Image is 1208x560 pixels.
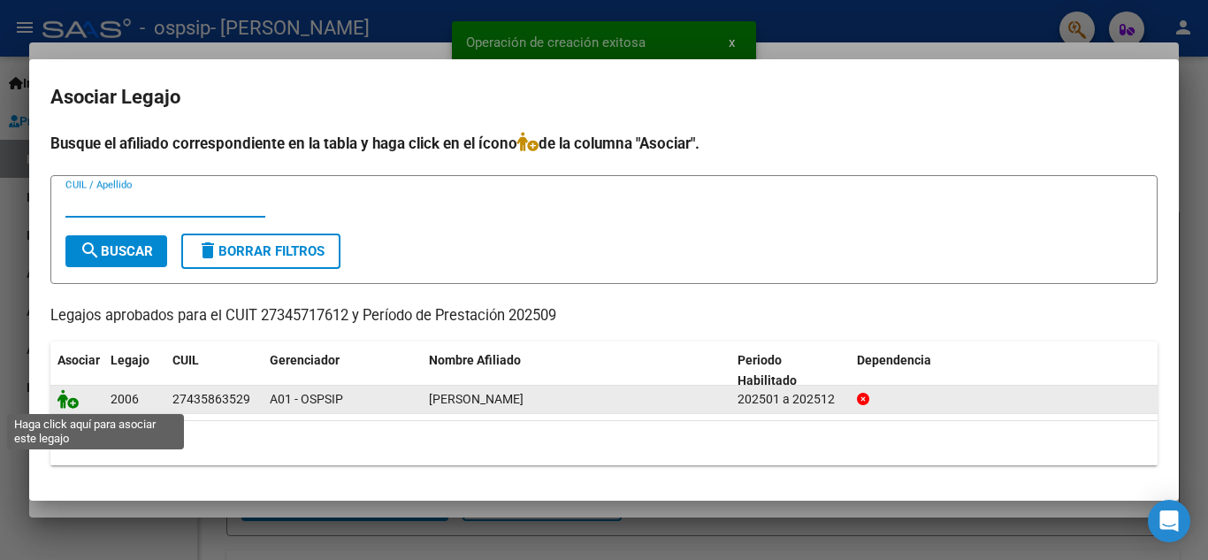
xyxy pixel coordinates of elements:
[50,81,1158,114] h2: Asociar Legajo
[50,305,1158,327] p: Legajos aprobados para el CUIT 27345717612 y Período de Prestación 202509
[857,353,931,367] span: Dependencia
[165,341,263,400] datatable-header-cell: CUIL
[111,353,149,367] span: Legajo
[50,132,1158,155] h4: Busque el afiliado correspondiente en la tabla y haga click en el ícono de la columna "Asociar".
[172,353,199,367] span: CUIL
[429,392,524,406] span: PEREZ ROCIO MAGALI
[422,341,730,400] datatable-header-cell: Nombre Afiliado
[111,392,139,406] span: 2006
[1148,500,1190,542] div: Open Intercom Messenger
[850,341,1158,400] datatable-header-cell: Dependencia
[50,421,1158,465] div: 1 registros
[57,353,100,367] span: Asociar
[738,353,797,387] span: Periodo Habilitado
[80,243,153,259] span: Buscar
[65,235,167,267] button: Buscar
[181,234,340,269] button: Borrar Filtros
[270,353,340,367] span: Gerenciador
[197,240,218,261] mat-icon: delete
[50,341,103,400] datatable-header-cell: Asociar
[80,240,101,261] mat-icon: search
[263,341,422,400] datatable-header-cell: Gerenciador
[197,243,325,259] span: Borrar Filtros
[172,389,250,410] div: 27435863529
[730,341,850,400] datatable-header-cell: Periodo Habilitado
[429,353,521,367] span: Nombre Afiliado
[103,341,165,400] datatable-header-cell: Legajo
[738,389,843,410] div: 202501 a 202512
[270,392,343,406] span: A01 - OSPSIP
